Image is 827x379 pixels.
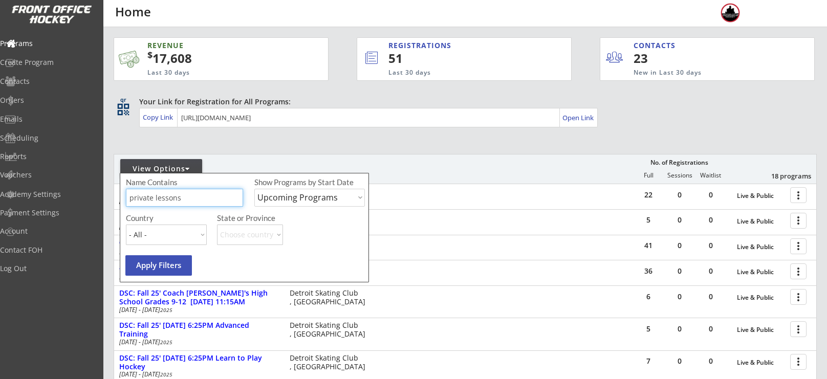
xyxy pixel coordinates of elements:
div: [DATE] - [DATE] [119,339,276,345]
div: Detroit Skating Club , [GEOGRAPHIC_DATA] [290,289,370,306]
div: 0 [695,358,726,365]
div: 8U Future Stars [DATE]-[DATE] [119,263,279,272]
div: [DATE] - [DATE] [119,224,276,230]
div: CONTACTS [634,40,680,51]
div: Live & Public [737,218,785,225]
div: Country [126,214,207,222]
button: more_vert [790,354,807,370]
button: more_vert [790,187,807,203]
a: Open Link [562,110,595,125]
div: View Options [120,164,202,174]
em: 2025 [160,339,172,346]
button: qr_code [116,102,131,117]
div: 17,608 [147,50,296,67]
div: DSC: Fall 25' [DATE] 5:10PM [119,187,279,196]
div: Show Programs by Start Date [254,179,363,186]
div: 0 [664,267,695,275]
div: Sep [DATE] [119,274,276,280]
div: 0 [664,216,695,224]
div: DSC: Fall 25' Coach [PERSON_NAME]'s High School Grades 9-12 [DATE] 11:15AM [119,289,279,306]
em: 2025 [160,371,172,378]
button: more_vert [790,213,807,229]
div: 0 [695,293,726,300]
div: [DATE] - [DATE] [119,198,276,204]
div: Sessions [664,172,695,179]
button: more_vert [790,321,807,337]
div: 0 [664,191,695,198]
div: qr [117,97,129,103]
div: [DATE] - [DATE] [119,307,276,313]
div: Detroit Skating Club , [GEOGRAPHIC_DATA] [290,354,370,371]
div: Full [633,172,664,179]
div: 0 [664,293,695,300]
div: Copy Link [143,113,175,122]
div: Live & Public [737,294,785,301]
div: Last 30 days [147,69,278,77]
div: 22 [633,191,664,198]
div: Name Contains [126,179,207,186]
div: State or Province [217,214,363,222]
div: [DATE] - [DATE] [119,371,276,377]
div: DSC: Fall 25' [DATE] 6:25PM Learn to Play Hockey [119,354,279,371]
div: REGISTRATIONS [388,40,524,51]
div: 23 [634,50,697,67]
div: 0 [695,242,726,249]
div: 0 [695,191,726,198]
div: Live & Public [737,326,785,333]
sup: $ [147,49,153,61]
div: 0 [664,325,695,332]
button: more_vert [790,289,807,305]
div: Live & Public [737,192,785,199]
div: Your Link for Registration for All Programs: [139,97,785,107]
div: Live & Public [737,243,785,251]
button: more_vert [790,263,807,279]
div: Sep [DATE] [119,249,276,255]
div: 0 [695,325,726,332]
div: 5 [633,325,664,332]
div: New in Last 30 days [634,69,767,77]
div: DSC: Fall 25' [DATE] 6:25PM Advanced Training [119,321,279,339]
div: DSC: Fall 25' [DATE] 5:10PM [119,213,279,221]
div: 41 [633,242,664,249]
div: 51 [388,50,537,67]
em: 2025 [160,306,172,314]
div: Waitlist [695,172,726,179]
div: 36 [633,267,664,275]
div: 0 [695,216,726,224]
div: 6 [633,293,664,300]
div: Open Link [562,114,595,122]
div: 7 [633,358,664,365]
button: more_vert [790,238,807,254]
div: 5 [633,216,664,224]
div: 0 [664,242,695,249]
div: Live & Public [737,269,785,276]
div: 6U Future Stars [DATE]-[DATE] [119,238,279,247]
div: 0 [695,267,726,275]
div: Last 30 days [388,69,529,77]
div: No. of Registrations [647,159,711,166]
button: Apply Filters [125,255,192,276]
div: 0 [664,358,695,365]
div: 18 programs [758,171,811,181]
div: REVENUE [147,40,278,51]
div: Detroit Skating Club , [GEOGRAPHIC_DATA] [290,321,370,339]
div: Live & Public [737,359,785,366]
